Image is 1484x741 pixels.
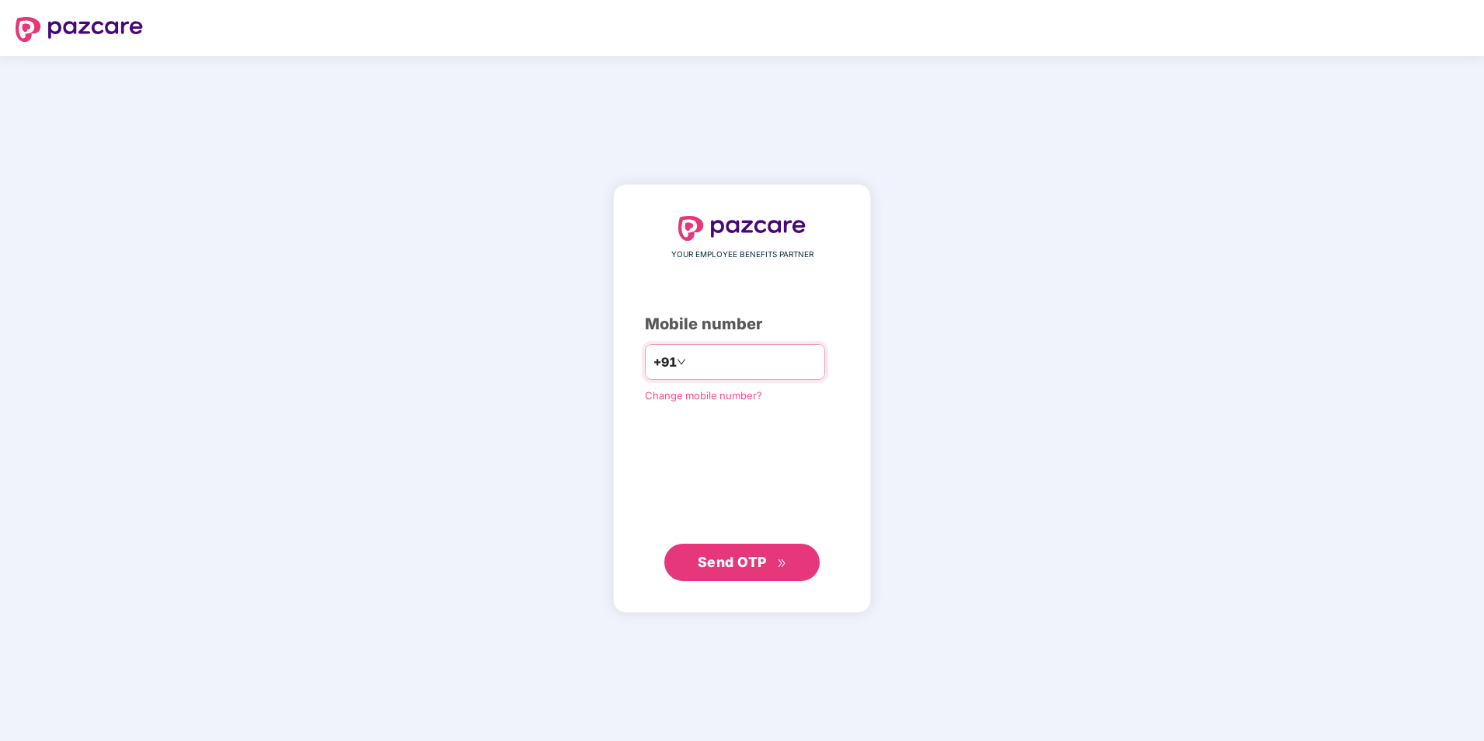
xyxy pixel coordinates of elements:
[777,558,787,569] span: double-right
[671,249,813,261] span: YOUR EMPLOYEE BENEFITS PARTNER
[16,17,143,42] img: logo
[653,353,677,372] span: +91
[698,554,767,570] span: Send OTP
[677,357,686,367] span: down
[645,312,839,336] div: Mobile number
[664,544,820,581] button: Send OTPdouble-right
[645,389,762,402] a: Change mobile number?
[678,216,806,241] img: logo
